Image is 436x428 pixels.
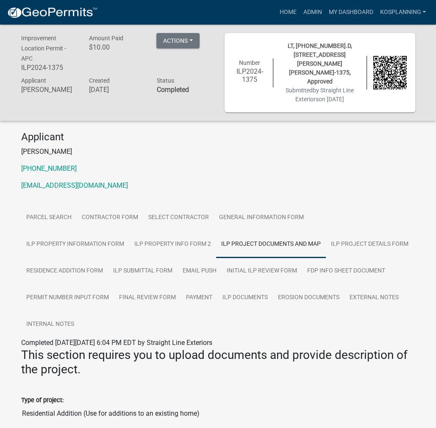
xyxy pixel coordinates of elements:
span: by Straight Line Exteriors [295,87,354,103]
a: kosplanning [376,4,429,20]
a: FDP INFO Sheet Document [302,258,390,285]
a: General Information Form [214,204,309,231]
a: My Dashboard [325,4,376,20]
a: Select contractor [143,204,214,231]
a: Permit Number Input Form [21,284,114,311]
span: Status [156,77,174,84]
h6: [PERSON_NAME] [21,86,76,94]
a: ILP Project Details Form [326,231,414,258]
strong: Completed [156,86,189,94]
span: Submitted on [DATE] [286,87,354,103]
span: Completed [DATE][DATE] 6:04 PM EDT by Straight Line Exteriors [21,339,212,347]
h3: This section requires you to upload documents and provide description of the project. [21,348,415,376]
h6: ILP2024-1375 [21,64,76,72]
a: Erosion Documents [273,284,344,311]
a: [EMAIL_ADDRESS][DOMAIN_NAME] [21,181,128,189]
span: Improvement Location Permit - APC [21,35,66,62]
a: ILP Submittal Form [108,258,178,285]
a: Admin [300,4,325,20]
a: ILP Property Information Form [21,231,129,258]
h6: ILP2024-1375 [233,67,267,83]
a: [PHONE_NUMBER] [21,164,77,172]
span: LT, [PHONE_NUMBER].D, [STREET_ADDRESS][PERSON_NAME][PERSON_NAME]-1375, Approved [288,42,352,85]
a: Initial ILP Review Form [222,258,302,285]
a: Home [276,4,300,20]
a: Payment [181,284,217,311]
a: External Notes [344,284,404,311]
label: Type of project: [21,397,64,403]
span: Created [89,77,109,84]
span: Applicant [21,77,46,84]
a: Internal Notes [21,311,79,338]
h6: $10.00 [89,43,144,51]
a: ILP Documents [217,284,273,311]
a: Parcel search [21,204,77,231]
span: Amount Paid [89,35,123,42]
span: Number [239,59,260,66]
a: Residence Addition Form [21,258,108,285]
a: ILP Property Info Form 2 [129,231,216,258]
a: Email Push [178,258,222,285]
button: Actions [156,33,200,48]
a: Contractor Form [77,204,143,231]
a: ILP Project Documents and Map [216,231,326,258]
h4: Applicant [21,131,415,143]
h6: [DATE] [89,86,144,94]
img: QR code [373,56,407,89]
p: [PERSON_NAME] [21,147,415,157]
a: Final Review Form [114,284,181,311]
